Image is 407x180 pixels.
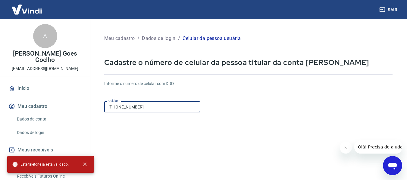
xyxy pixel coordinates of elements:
[183,35,241,42] p: Celular da pessoa usuária
[33,24,57,48] div: A
[4,4,51,9] span: Olá! Precisa de ajuda?
[104,58,393,67] p: Cadastre o número de celular da pessoa titular da conta [PERSON_NAME]
[7,143,83,157] button: Meus recebíveis
[108,99,118,103] label: Celular
[14,113,83,125] a: Dados da conta
[354,140,402,154] iframe: Mensagem da empresa
[178,35,180,42] p: /
[12,161,69,167] span: Este telefone já está validado.
[137,35,139,42] p: /
[7,82,83,95] a: Início
[5,50,85,63] p: [PERSON_NAME] Goes Coelho
[378,4,400,15] button: Sair
[12,66,78,72] p: [EMAIL_ADDRESS][DOMAIN_NAME]
[340,142,352,154] iframe: Fechar mensagem
[104,81,393,87] h6: Informe o número de celular com DDD
[104,35,135,42] p: Meu cadastro
[7,0,46,19] img: Vindi
[14,127,83,139] a: Dados de login
[7,100,83,113] button: Meu cadastro
[142,35,176,42] p: Dados de login
[383,156,402,175] iframe: Botão para abrir a janela de mensagens
[78,158,92,171] button: close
